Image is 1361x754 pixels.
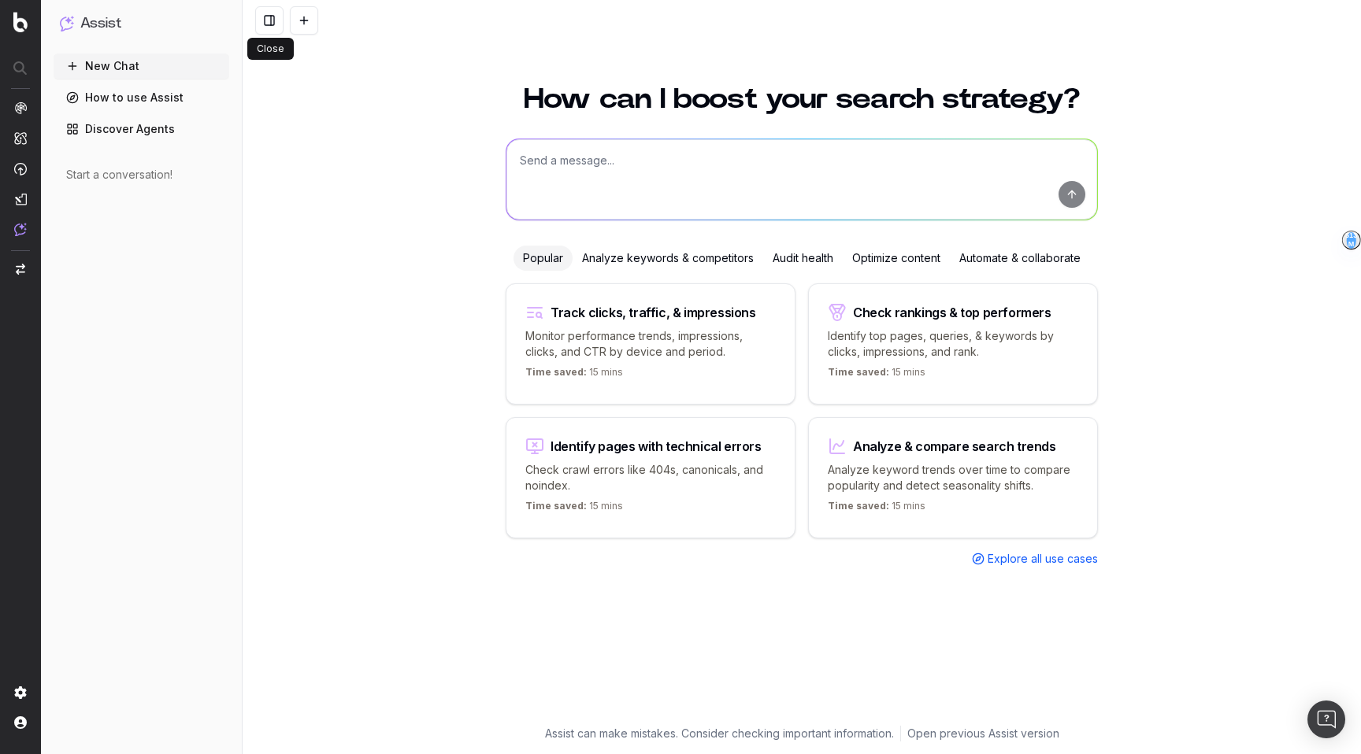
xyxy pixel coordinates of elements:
span: Time saved: [525,500,587,512]
span: Time saved: [525,366,587,378]
img: Intelligence [14,131,27,145]
a: Explore all use cases [972,551,1098,567]
div: Identify pages with technical errors [551,440,762,453]
img: Botify logo [13,12,28,32]
img: Setting [14,686,27,699]
h1: Assist [80,13,121,35]
div: Start a conversation! [66,167,217,183]
img: Analytics [14,102,27,114]
p: Monitor performance trends, impressions, clicks, and CTR by device and period. [525,328,776,360]
img: Assist [14,223,27,236]
div: Optimize content [843,246,950,271]
div: Automate & collaborate [950,246,1090,271]
div: Analyze keywords & competitors [573,246,763,271]
div: Open Intercom Messenger [1307,700,1345,738]
h1: How can I boost your search strategy? [506,85,1098,113]
a: Discover Agents [54,116,229,142]
a: How to use Assist [54,85,229,110]
img: My account [14,716,27,729]
p: Check crawl errors like 404s, canonicals, and noindex. [525,462,776,493]
img: Activation [14,162,27,176]
p: 15 mins [525,366,623,385]
div: Popular [514,246,573,271]
span: Time saved: [828,366,889,378]
p: 15 mins [828,500,925,519]
span: Explore all use cases [988,551,1098,567]
div: Audit health [763,246,843,271]
p: Assist can make mistakes. Consider checking important information. [545,726,894,741]
p: 15 mins [828,366,925,385]
p: Identify top pages, queries, & keywords by clicks, impressions, and rank. [828,328,1078,360]
p: Analyze keyword trends over time to compare popularity and detect seasonality shifts. [828,462,1078,493]
img: Studio [14,193,27,205]
p: Close [257,43,284,55]
div: Analyze & compare search trends [853,440,1056,453]
span: Time saved: [828,500,889,512]
img: Switch project [16,264,25,275]
div: Check rankings & top performers [853,306,1051,319]
img: Assist [60,16,74,31]
p: 15 mins [525,500,623,519]
button: Assist [60,13,223,35]
div: Track clicks, traffic, & impressions [551,306,756,319]
a: Open previous Assist version [907,726,1059,741]
button: New Chat [54,54,229,79]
